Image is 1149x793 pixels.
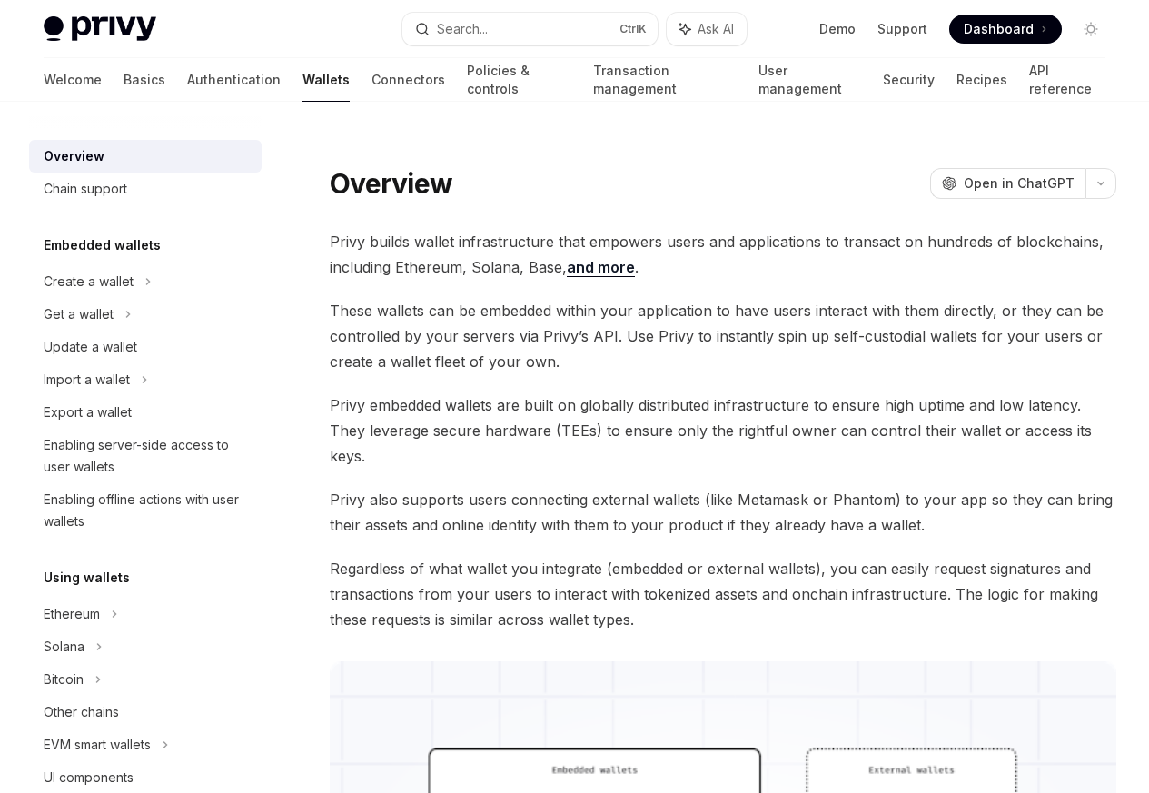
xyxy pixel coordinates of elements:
a: Overview [29,140,262,173]
a: Export a wallet [29,396,262,429]
a: Policies & controls [467,58,571,102]
a: Support [877,20,927,38]
span: Regardless of what wallet you integrate (embedded or external wallets), you can easily request si... [330,556,1116,632]
div: Import a wallet [44,369,130,391]
span: Privy embedded wallets are built on globally distributed infrastructure to ensure high uptime and... [330,392,1116,469]
button: Search...CtrlK [402,13,658,45]
span: Privy builds wallet infrastructure that empowers users and applications to transact on hundreds o... [330,229,1116,280]
button: Open in ChatGPT [930,168,1085,199]
span: Open in ChatGPT [964,174,1075,193]
a: Wallets [302,58,350,102]
div: Create a wallet [44,271,134,292]
a: Other chains [29,696,262,729]
a: Basics [124,58,165,102]
h5: Using wallets [44,567,130,589]
h1: Overview [330,167,452,200]
div: Enabling server-side access to user wallets [44,434,251,478]
span: Dashboard [964,20,1034,38]
a: User management [758,58,861,102]
div: Solana [44,636,84,658]
div: Export a wallet [44,401,132,423]
a: Security [883,58,935,102]
a: Enabling server-side access to user wallets [29,429,262,483]
img: light logo [44,16,156,42]
div: Other chains [44,701,119,723]
button: Ask AI [667,13,747,45]
div: Update a wallet [44,336,137,358]
a: Update a wallet [29,331,262,363]
a: Dashboard [949,15,1062,44]
a: Transaction management [593,58,738,102]
div: Search... [437,18,488,40]
span: Ctrl K [619,22,647,36]
div: Get a wallet [44,303,114,325]
div: Chain support [44,178,127,200]
a: and more [567,258,635,277]
a: API reference [1029,58,1105,102]
div: Bitcoin [44,669,84,690]
h5: Embedded wallets [44,234,161,256]
div: UI components [44,767,134,788]
a: Welcome [44,58,102,102]
div: Ethereum [44,603,100,625]
button: Toggle dark mode [1076,15,1105,44]
a: Chain support [29,173,262,205]
div: Enabling offline actions with user wallets [44,489,251,532]
a: Connectors [371,58,445,102]
a: Recipes [956,58,1007,102]
a: Demo [819,20,856,38]
span: Privy also supports users connecting external wallets (like Metamask or Phantom) to your app so t... [330,487,1116,538]
div: EVM smart wallets [44,734,151,756]
span: These wallets can be embedded within your application to have users interact with them directly, ... [330,298,1116,374]
a: Authentication [187,58,281,102]
div: Overview [44,145,104,167]
a: Enabling offline actions with user wallets [29,483,262,538]
span: Ask AI [698,20,734,38]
